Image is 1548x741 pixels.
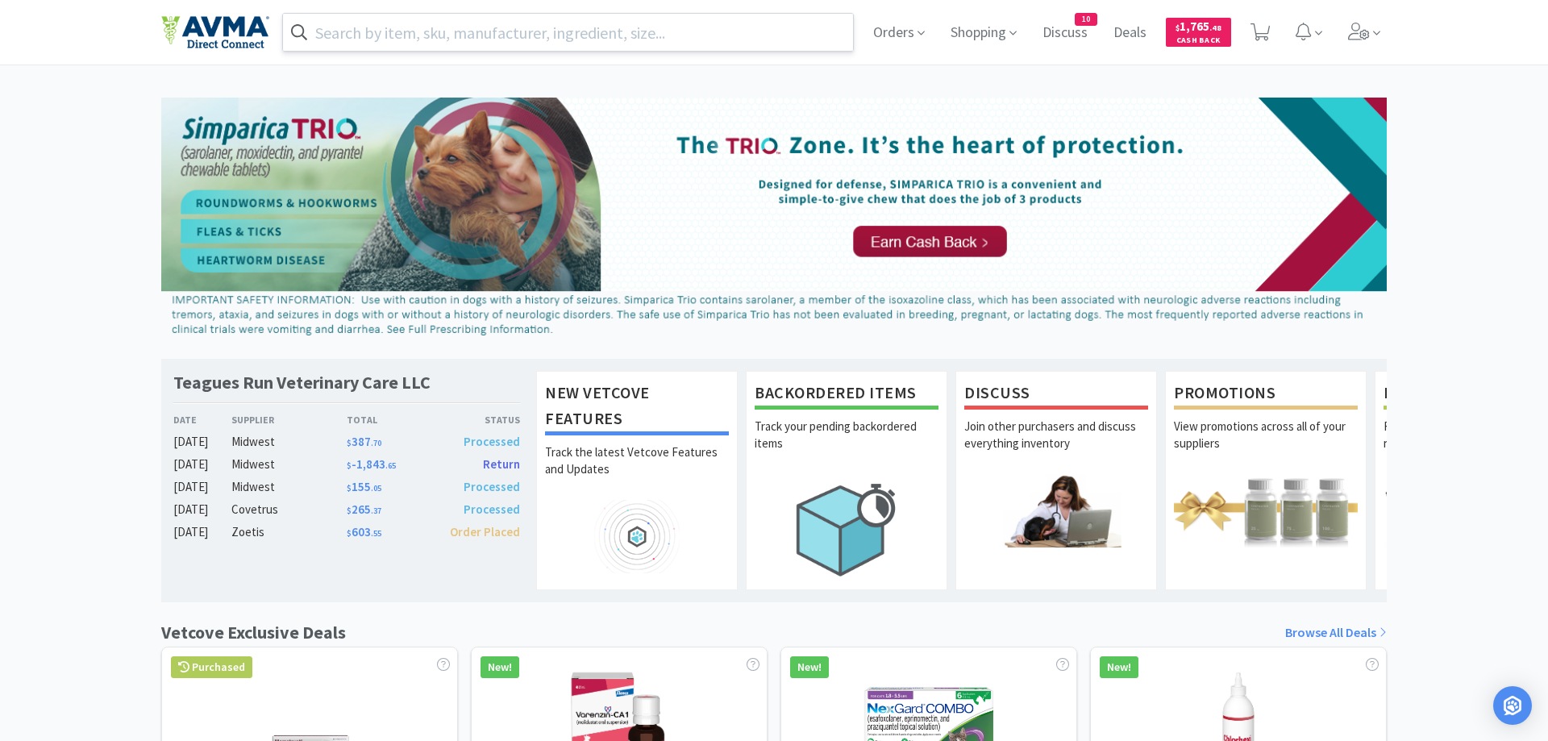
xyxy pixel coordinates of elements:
[347,502,381,517] span: 265
[755,380,938,410] h1: Backordered Items
[173,500,231,519] div: [DATE]
[347,483,352,493] span: $
[347,438,352,448] span: $
[371,483,381,493] span: . 05
[1176,23,1180,33] span: $
[450,524,520,539] span: Order Placed
[955,371,1157,590] a: DiscussJoin other purchasers and discuss everything inventory
[755,418,938,474] p: Track your pending backordered items
[161,618,346,647] h1: Vetcove Exclusive Deals
[433,412,520,427] div: Status
[1165,371,1367,590] a: PromotionsView promotions across all of your suppliers
[173,432,231,452] div: [DATE]
[536,371,738,590] a: New Vetcove FeaturesTrack the latest Vetcove Features and Updates
[231,477,347,497] div: Midwest
[1174,418,1358,474] p: View promotions across all of your suppliers
[1174,474,1358,547] img: hero_promotions.png
[464,479,520,494] span: Processed
[371,506,381,516] span: . 37
[173,500,520,519] a: [DATE]Covetrus$265.37Processed
[1166,10,1231,54] a: $1,765.48Cash Back
[964,474,1148,547] img: hero_discuss.png
[464,502,520,517] span: Processed
[347,456,396,472] span: -1,843
[231,455,347,474] div: Midwest
[161,98,1387,343] img: d2d77c193a314c21b65cb967bbf24cd3_44.png
[545,380,729,435] h1: New Vetcove Features
[173,432,520,452] a: [DATE]Midwest$387.70Processed
[161,15,269,49] img: e4e33dab9f054f5782a47901c742baa9_102.png
[1036,26,1094,40] a: Discuss10
[545,500,729,573] img: hero_feature_roadmap.png
[371,438,381,448] span: . 70
[385,460,396,471] span: . 65
[283,14,853,51] input: Search by item, sku, manufacturer, ingredient, size...
[173,522,520,542] a: [DATE]Zoetis$603.55Order Placed
[371,528,381,539] span: . 55
[347,412,434,427] div: Total
[173,455,231,474] div: [DATE]
[347,524,381,539] span: 603
[964,380,1148,410] h1: Discuss
[347,506,352,516] span: $
[1285,622,1387,643] a: Browse All Deals
[964,418,1148,474] p: Join other purchasers and discuss everything inventory
[545,443,729,500] p: Track the latest Vetcove Features and Updates
[347,460,352,471] span: $
[347,434,381,449] span: 387
[231,522,347,542] div: Zoetis
[231,500,347,519] div: Covetrus
[1176,19,1221,34] span: 1,765
[1107,26,1153,40] a: Deals
[173,412,231,427] div: Date
[1493,686,1532,725] div: Open Intercom Messenger
[1209,23,1221,33] span: . 48
[173,522,231,542] div: [DATE]
[1174,380,1358,410] h1: Promotions
[1176,36,1221,47] span: Cash Back
[173,371,431,394] h1: Teagues Run Veterinary Care LLC
[347,479,381,494] span: 155
[231,432,347,452] div: Midwest
[173,455,520,474] a: [DATE]Midwest$-1,843.65Return
[347,528,352,539] span: $
[173,477,520,497] a: [DATE]Midwest$155.05Processed
[231,412,347,427] div: Supplier
[464,434,520,449] span: Processed
[755,474,938,585] img: hero_backorders.png
[173,477,231,497] div: [DATE]
[746,371,947,590] a: Backordered ItemsTrack your pending backordered items
[1076,14,1096,25] span: 10
[483,456,520,472] span: Return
